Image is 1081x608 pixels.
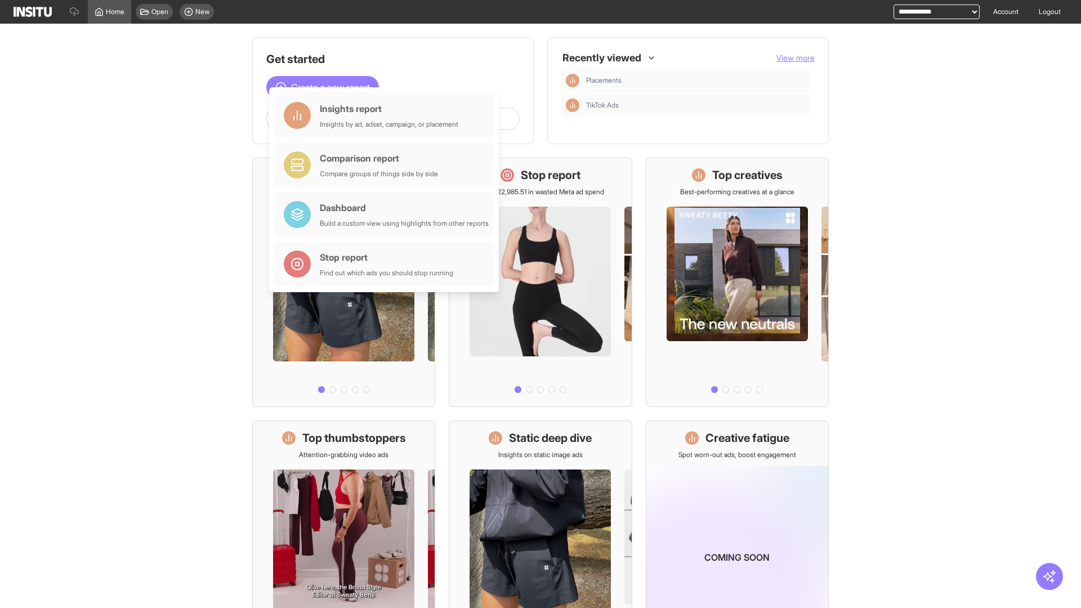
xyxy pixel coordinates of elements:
[106,7,124,16] span: Home
[266,76,379,99] button: Create a new report
[302,430,406,446] h1: Top thumbstoppers
[712,167,783,183] h1: Top creatives
[320,151,438,165] div: Comparison report
[299,450,388,459] p: Attention-grabbing video ads
[195,7,209,16] span: New
[646,158,829,407] a: Top creativesBest-performing creatives at a glance
[320,251,453,264] div: Stop report
[509,430,592,446] h1: Static deep dive
[477,187,604,196] p: Save £22,985.51 in wasted Meta ad spend
[521,167,580,183] h1: Stop report
[586,101,619,110] span: TikTok Ads
[266,51,520,67] h1: Get started
[14,7,52,17] img: Logo
[776,53,815,62] span: View more
[586,76,806,85] span: Placements
[586,101,806,110] span: TikTok Ads
[320,169,438,178] div: Compare groups of things side by side
[320,120,458,129] div: Insights by ad, adset, campaign, or placement
[566,74,579,87] div: Insights
[498,450,583,459] p: Insights on static image ads
[776,52,815,64] button: View more
[291,81,370,94] span: Create a new report
[680,187,794,196] p: Best-performing creatives at a glance
[320,102,458,115] div: Insights report
[252,158,435,407] a: What's live nowSee all active ads instantly
[151,7,168,16] span: Open
[566,99,579,112] div: Insights
[320,269,453,278] div: Find out which ads you should stop running
[449,158,632,407] a: Stop reportSave £22,985.51 in wasted Meta ad spend
[320,201,489,214] div: Dashboard
[586,76,622,85] span: Placements
[320,219,489,228] div: Build a custom view using highlights from other reports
